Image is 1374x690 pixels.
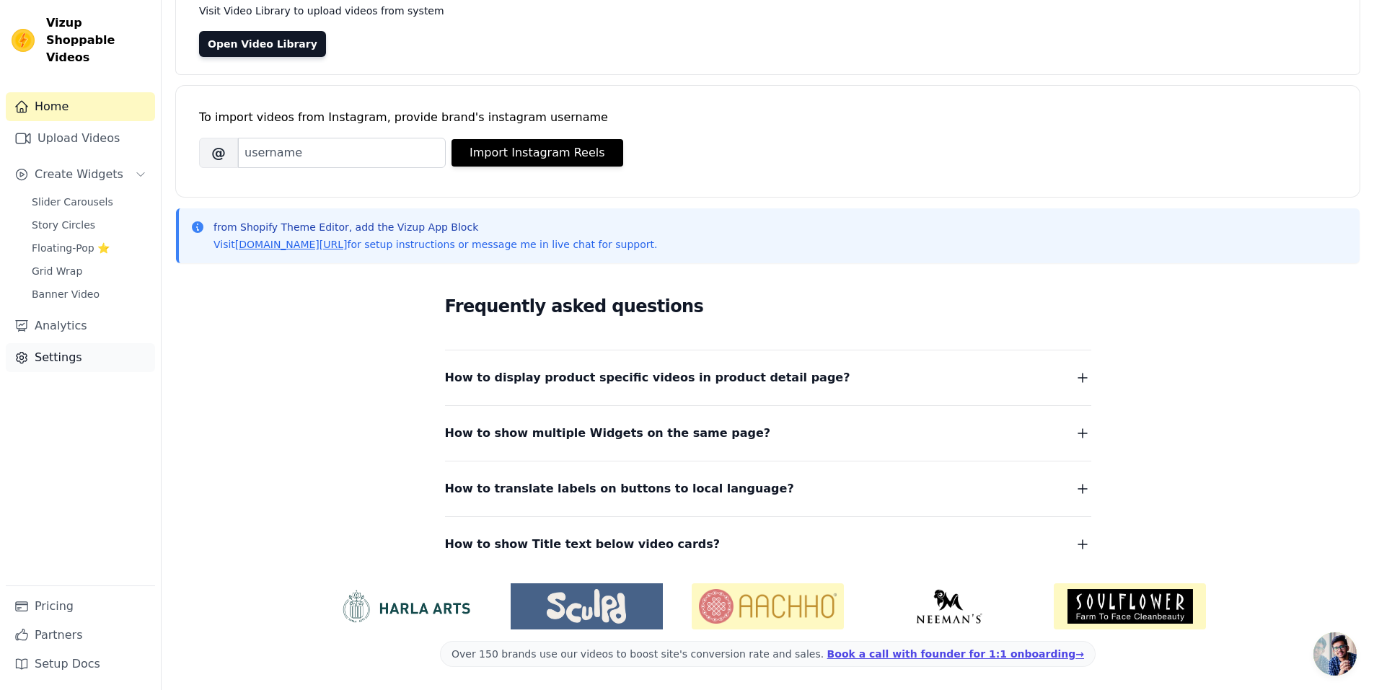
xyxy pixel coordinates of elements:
[827,648,1084,660] a: Book a call with founder for 1:1 onboarding
[238,138,446,168] input: username
[6,311,155,340] a: Analytics
[445,479,1091,499] button: How to translate labels on buttons to local language?
[1054,583,1206,629] img: Soulflower
[23,215,155,235] a: Story Circles
[445,534,721,554] span: How to show Title text below video cards?
[445,368,850,388] span: How to display product specific videos in product detail page?
[6,124,155,153] a: Upload Videos
[445,479,794,499] span: How to translate labels on buttons to local language?
[213,237,657,252] p: Visit for setup instructions or message me in live chat for support.
[235,239,348,250] a: [DOMAIN_NAME][URL]
[23,284,155,304] a: Banner Video
[32,195,113,209] span: Slider Carousels
[445,534,1091,554] button: How to show Title text below video cards?
[6,92,155,121] a: Home
[445,423,1091,443] button: How to show multiple Widgets on the same page?
[199,109,1336,126] div: To import videos from Instagram, provide brand's instagram username
[32,287,100,301] span: Banner Video
[23,238,155,258] a: Floating-Pop ⭐
[445,368,1091,388] button: How to display product specific videos in product detail page?
[1313,632,1357,676] div: Open chat
[35,166,123,183] span: Create Widgets
[445,423,771,443] span: How to show multiple Widgets on the same page?
[199,31,326,57] a: Open Video Library
[6,592,155,621] a: Pricing
[46,14,149,66] span: Vizup Shoppable Videos
[199,2,845,19] p: Visit Video Library to upload videos from system
[6,343,155,372] a: Settings
[213,220,657,234] p: from Shopify Theme Editor, add the Vizup App Block
[6,650,155,678] a: Setup Docs
[692,583,844,629] img: Aachho
[511,589,663,624] img: Sculpd US
[12,29,35,52] img: Vizup
[873,589,1025,624] img: Neeman's
[452,139,623,167] button: Import Instagram Reels
[32,264,82,278] span: Grid Wrap
[330,589,482,624] img: HarlaArts
[445,292,1091,321] h2: Frequently asked questions
[6,160,155,189] button: Create Widgets
[32,218,95,232] span: Story Circles
[23,261,155,281] a: Grid Wrap
[199,138,238,168] span: @
[32,241,110,255] span: Floating-Pop ⭐
[23,192,155,212] a: Slider Carousels
[6,621,155,650] a: Partners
